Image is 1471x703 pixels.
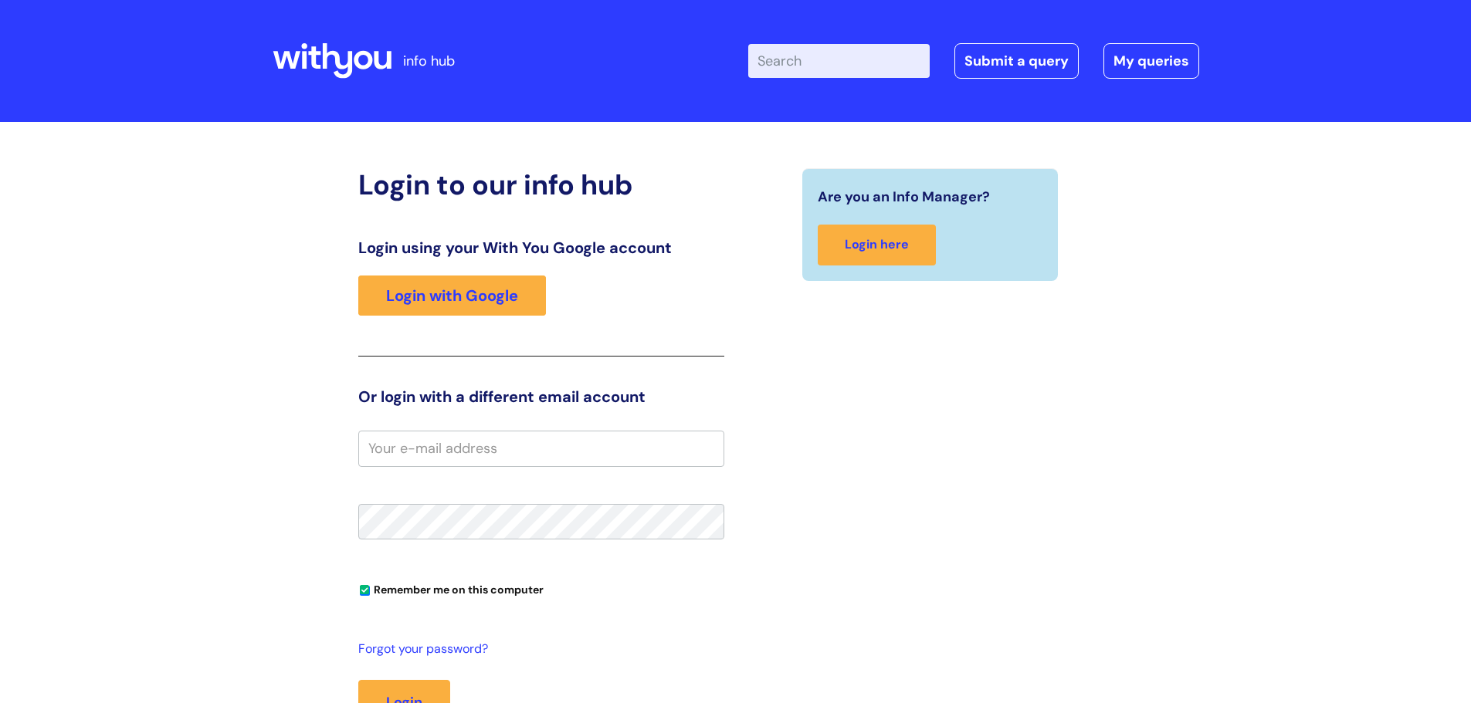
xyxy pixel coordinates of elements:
input: Remember me on this computer [360,586,370,596]
a: Login here [818,225,936,265]
h2: Login to our info hub [358,168,724,201]
a: Login with Google [358,275,546,316]
a: Submit a query [954,43,1079,79]
label: Remember me on this computer [358,580,544,597]
h3: Login using your With You Google account [358,238,724,257]
div: You can uncheck this option if you're logging in from a shared device [358,576,724,601]
input: Search [748,44,930,78]
span: Are you an Info Manager? [818,184,990,209]
input: Your e-mail address [358,431,724,466]
h3: Or login with a different email account [358,387,724,406]
a: My queries [1103,43,1199,79]
p: info hub [403,49,455,73]
a: Forgot your password? [358,638,717,661]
